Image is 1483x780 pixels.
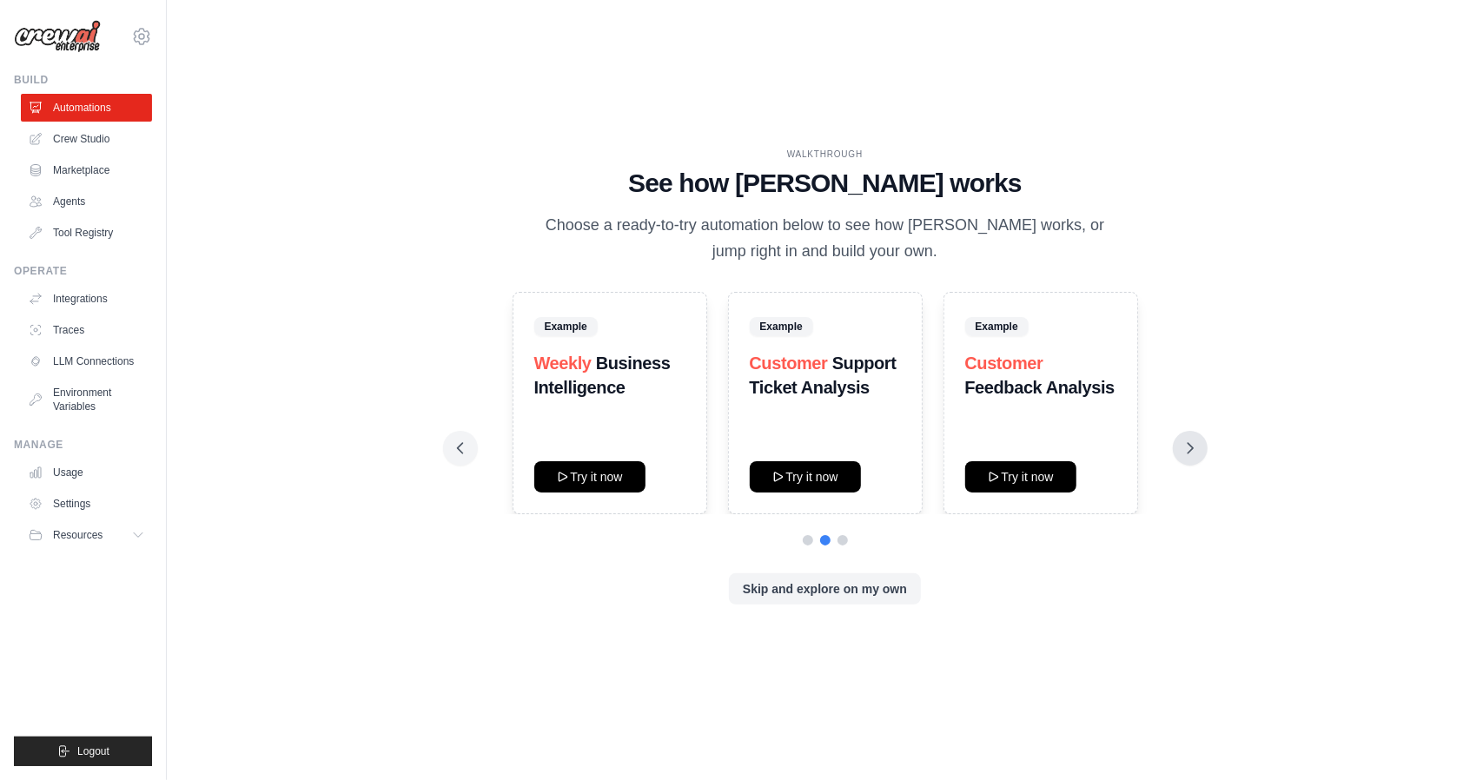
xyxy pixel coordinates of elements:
span: Resources [53,528,103,542]
div: Keywords by Traffic [192,102,293,114]
span: Example [534,317,598,336]
button: Logout [14,737,152,766]
button: Try it now [965,461,1076,492]
p: Choose a ready-to-try automation below to see how [PERSON_NAME] works, or jump right in and build... [533,213,1117,264]
a: Environment Variables [21,379,152,420]
a: LLM Connections [21,347,152,375]
a: Settings [21,490,152,518]
img: tab_domain_overview_orange.svg [47,101,61,115]
img: logo_orange.svg [28,28,42,42]
a: Automations [21,94,152,122]
img: website_grey.svg [28,45,42,59]
button: Try it now [750,461,861,492]
a: Marketplace [21,156,152,184]
div: WALKTHROUGH [457,148,1194,161]
button: Resources [21,521,152,549]
h1: See how [PERSON_NAME] works [457,168,1194,199]
button: Skip and explore on my own [729,573,921,605]
img: tab_keywords_by_traffic_grey.svg [173,101,187,115]
span: Example [750,317,813,336]
span: Logout [77,744,109,758]
a: Agents [21,188,152,215]
div: v 4.0.25 [49,28,85,42]
span: Example [965,317,1029,336]
a: Tool Registry [21,219,152,247]
span: Customer [965,354,1043,373]
a: Usage [21,459,152,486]
a: Integrations [21,285,152,313]
iframe: Chat Widget [1396,697,1483,780]
a: Traces [21,316,152,344]
strong: Business Intelligence [534,354,671,397]
span: Weekly [534,354,592,373]
span: Customer [750,354,828,373]
div: Operate [14,264,152,278]
button: Try it now [534,461,646,492]
a: Crew Studio [21,125,152,153]
strong: Feedback Analysis [965,378,1116,397]
div: Domain Overview [66,102,156,114]
div: Domain: [DOMAIN_NAME] [45,45,191,59]
div: Manage [14,438,152,452]
div: Build [14,73,152,87]
img: Logo [14,20,101,53]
